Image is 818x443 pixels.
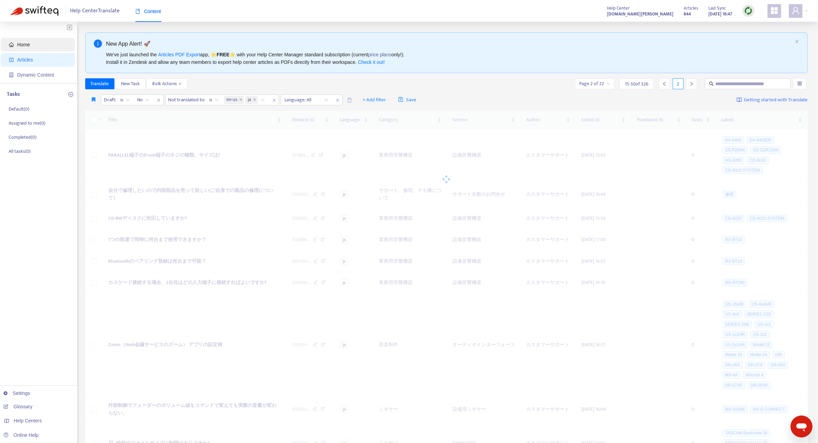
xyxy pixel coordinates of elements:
button: + Add filter [357,94,391,105]
span: user [792,7,800,15]
span: Getting started with Translate [744,96,808,104]
span: Dynamic Content [17,72,54,78]
p: Completed ( 0 ) [9,134,36,141]
span: ja [248,96,251,104]
span: en-us [227,96,238,104]
span: Save [398,96,416,104]
a: Online Help [3,432,38,438]
button: Bulk Actionsdown [147,78,187,89]
span: Help Center [607,4,630,12]
span: Content [135,9,161,14]
span: Not translated to : [166,95,206,105]
button: saveSave [393,94,422,105]
span: container [9,72,14,77]
a: Glossary [3,404,32,409]
button: Translate [85,78,114,89]
span: en-us [224,96,244,104]
span: right [689,81,694,86]
span: close [154,96,163,104]
iframe: メッセージングウィンドウを開くボタン [791,416,813,438]
span: Draft : [101,95,117,105]
div: New App Alert! 🚀 [106,39,793,48]
span: account-book [9,57,14,62]
span: + Add filter [362,96,386,104]
span: left [662,81,667,86]
div: 2 [673,78,684,89]
span: Last Sync [708,4,726,12]
span: search [709,81,714,86]
span: down [178,82,182,86]
span: delete [347,98,352,103]
span: close [270,96,279,104]
span: is [210,95,219,105]
span: appstore [770,7,778,15]
span: plus-circle [68,92,73,97]
a: Check it out! [358,59,385,65]
img: Swifteq [10,6,58,16]
span: No [137,95,149,105]
strong: 844 [684,10,691,18]
img: image-link [737,97,742,103]
p: Default ( 0 ) [9,105,29,113]
a: price plans [368,52,392,57]
button: close [795,39,799,44]
p: Tasks [7,90,20,99]
span: Help Centers [14,418,42,423]
span: Articles [684,4,698,12]
span: ja [245,96,258,104]
span: Articles [17,57,33,63]
span: book [135,9,140,14]
span: Translate [91,80,109,88]
span: close [253,98,256,102]
p: Assigned to me ( 0 ) [9,120,45,127]
span: Help Center Translate [70,4,120,18]
p: All tasks ( 0 ) [9,148,31,155]
img: sync.dc5367851b00ba804db3.png [744,7,753,15]
strong: [DATE] 16:47 [708,10,732,18]
span: Home [17,42,30,47]
a: [DOMAIN_NAME][PERSON_NAME] [607,10,673,18]
span: is [121,95,130,105]
span: info-circle [94,39,102,48]
span: home [9,42,14,47]
button: New Task [115,78,145,89]
b: FREE [216,52,229,57]
span: 15 - 30 of 326 [625,80,648,88]
span: close [333,96,342,104]
a: Settings [3,390,30,396]
div: We've just launched the app, ⭐ ⭐️ with your Help Center Manager standard subscription (current on... [106,51,793,66]
span: close [239,98,243,102]
a: Getting started with Translate [737,94,808,105]
a: Articles PDF Export [158,52,200,57]
span: New Task [121,80,140,88]
span: save [398,97,403,102]
span: Bulk Actions [152,80,182,88]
